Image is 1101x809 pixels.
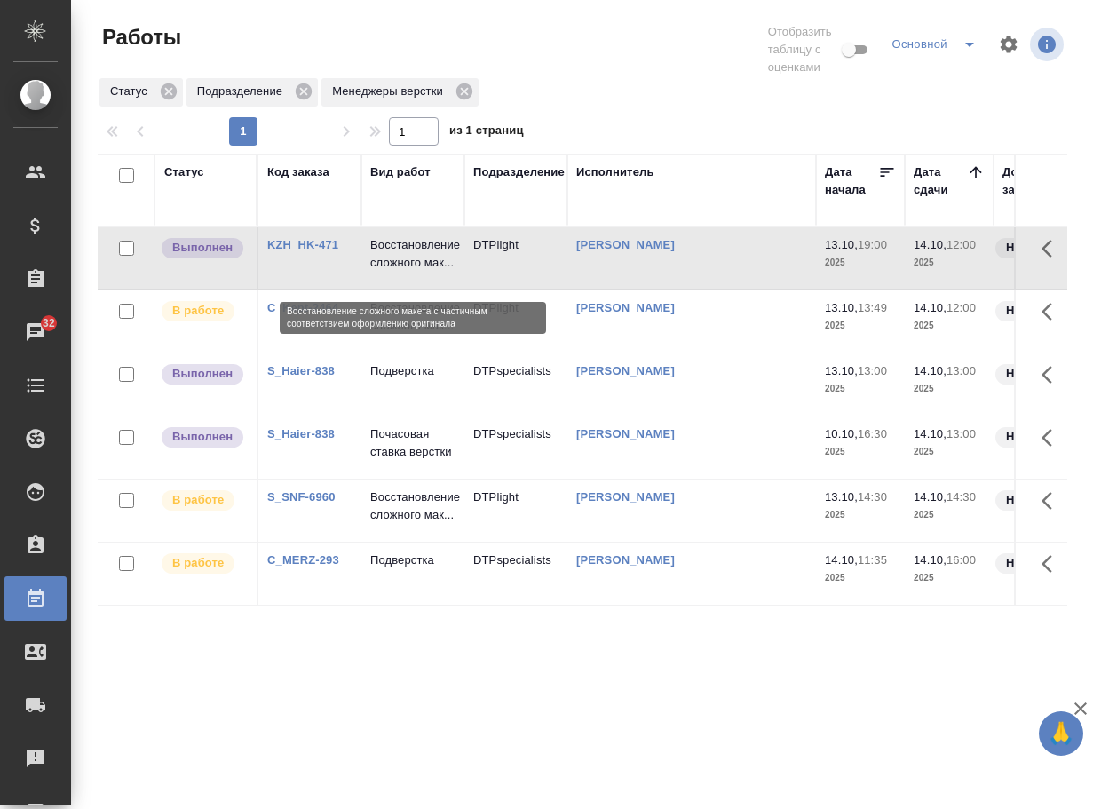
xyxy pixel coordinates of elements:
[332,83,449,100] p: Менеджеры верстки
[858,490,887,504] p: 14:30
[267,490,336,504] a: S_SNF-6960
[987,23,1030,66] span: Настроить таблицу
[914,317,985,335] p: 2025
[370,163,431,181] div: Вид работ
[858,301,887,314] p: 13:49
[1006,239,1082,257] p: Нормальный
[164,163,204,181] div: Статус
[914,380,985,398] p: 2025
[576,364,675,377] a: [PERSON_NAME]
[947,238,976,251] p: 12:00
[449,120,524,146] span: из 1 страниц
[947,364,976,377] p: 13:00
[825,427,858,440] p: 10.10,
[464,416,567,479] td: DTPspecialists
[172,428,233,446] p: Выполнен
[914,506,985,524] p: 2025
[160,551,248,575] div: Исполнитель выполняет работу
[98,23,181,52] span: Работы
[576,427,675,440] a: [PERSON_NAME]
[267,238,338,251] a: KZH_HK-471
[160,488,248,512] div: Исполнитель выполняет работу
[576,163,654,181] div: Исполнитель
[160,425,248,449] div: Исполнитель завершил работу
[186,78,318,107] div: Подразделение
[267,553,339,567] a: C_MERZ-293
[914,553,947,567] p: 14.10,
[825,443,896,461] p: 2025
[825,163,878,199] div: Дата начала
[914,443,985,461] p: 2025
[947,427,976,440] p: 13:00
[887,30,987,59] div: split button
[825,238,858,251] p: 13.10,
[370,551,455,569] p: Подверстка
[825,569,896,587] p: 2025
[914,301,947,314] p: 14.10,
[825,553,858,567] p: 14.10,
[267,427,335,440] a: S_Haier-838
[267,364,335,377] a: S_Haier-838
[160,299,248,323] div: Исполнитель выполняет работу
[825,380,896,398] p: 2025
[947,301,976,314] p: 12:00
[172,239,233,257] p: Выполнен
[464,543,567,605] td: DTPspecialists
[947,553,976,567] p: 16:00
[160,236,248,260] div: Исполнитель завершил работу
[160,362,248,386] div: Исполнитель завершил работу
[464,227,567,289] td: DTPlight
[1006,554,1082,572] p: Нормальный
[267,163,329,181] div: Код заказа
[4,310,67,354] a: 32
[1031,416,1073,459] button: Здесь прячутся важные кнопки
[370,299,455,335] p: Восстановление сложного мак...
[858,238,887,251] p: 19:00
[768,23,839,76] span: Отобразить таблицу с оценками
[1006,491,1082,509] p: Нормальный
[370,425,455,461] p: Почасовая ставка верстки
[32,314,66,332] span: 32
[464,353,567,416] td: DTPspecialists
[464,290,567,353] td: DTPlight
[464,480,567,542] td: DTPlight
[1046,715,1076,752] span: 🙏
[914,364,947,377] p: 14.10,
[858,553,887,567] p: 11:35
[825,364,858,377] p: 13.10,
[370,236,455,272] p: Восстановление сложного мак...
[172,554,224,572] p: В работе
[321,78,479,107] div: Менеджеры верстки
[1006,428,1082,446] p: Нормальный
[473,163,565,181] div: Подразделение
[172,365,233,383] p: Выполнен
[576,490,675,504] a: [PERSON_NAME]
[914,569,985,587] p: 2025
[172,491,224,509] p: В работе
[825,317,896,335] p: 2025
[914,163,967,199] div: Дата сдачи
[825,254,896,272] p: 2025
[914,254,985,272] p: 2025
[576,553,675,567] a: [PERSON_NAME]
[370,488,455,524] p: Восстановление сложного мак...
[1031,543,1073,585] button: Здесь прячутся важные кнопки
[197,83,289,100] p: Подразделение
[858,364,887,377] p: 13:00
[825,506,896,524] p: 2025
[1031,290,1073,333] button: Здесь прячутся важные кнопки
[1031,227,1073,270] button: Здесь прячутся важные кнопки
[172,302,224,320] p: В работе
[1031,353,1073,396] button: Здесь прячутся важные кнопки
[1006,302,1082,320] p: Нормальный
[914,490,947,504] p: 14.10,
[858,427,887,440] p: 16:30
[825,301,858,314] p: 13.10,
[110,83,154,100] p: Статус
[1030,28,1067,61] span: Посмотреть информацию
[947,490,976,504] p: 14:30
[825,490,858,504] p: 13.10,
[99,78,183,107] div: Статус
[1006,365,1082,383] p: Нормальный
[1039,711,1083,756] button: 🙏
